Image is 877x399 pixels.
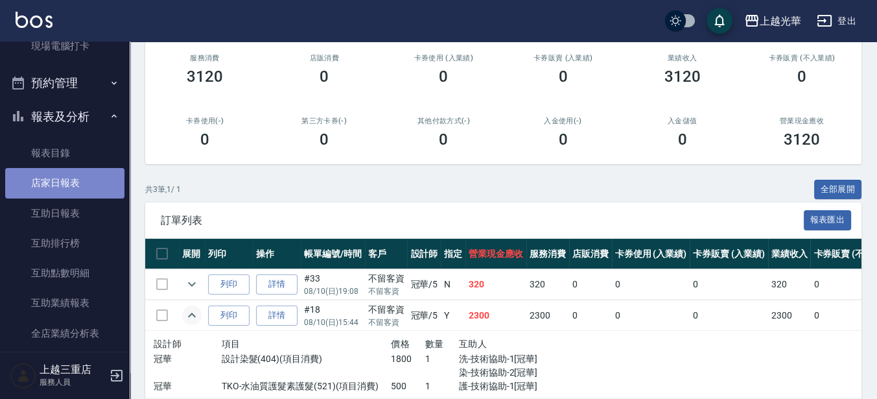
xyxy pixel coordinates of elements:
[320,130,329,149] h3: 0
[256,274,298,295] a: 詳情
[368,317,404,328] p: 不留客資
[368,285,404,297] p: 不留客資
[526,300,569,331] td: 2300
[526,239,569,269] th: 服務消費
[368,303,404,317] div: 不留客資
[758,54,846,62] h2: 卡券販賣 (不入業績)
[182,306,202,325] button: expand row
[459,366,561,380] p: 染-技術協助-2[冠華]
[205,239,253,269] th: 列印
[187,67,223,86] h3: 3120
[256,306,298,326] a: 詳情
[200,130,209,149] h3: 0
[179,239,205,269] th: 展開
[465,239,526,269] th: 營業現金應收
[5,168,124,198] a: 店家日報表
[301,239,365,269] th: 帳單編號/時間
[569,239,612,269] th: 店販消費
[304,317,362,328] p: 08/10 (日) 15:44
[439,130,448,149] h3: 0
[638,117,727,125] h2: 入金儲值
[5,138,124,168] a: 報表目錄
[399,54,487,62] h2: 卡券使用 (入業績)
[690,300,768,331] td: 0
[222,339,240,349] span: 項目
[280,117,368,125] h2: 第三方卡券(-)
[5,258,124,288] a: 互助點數明細
[365,239,408,269] th: 客戶
[145,184,181,195] p: 共 3 筆, 1 / 1
[391,380,425,393] p: 500
[161,117,249,125] h2: 卡券使用(-)
[559,130,568,149] h3: 0
[638,54,727,62] h2: 業績收入
[768,300,811,331] td: 2300
[465,300,526,331] td: 2300
[40,376,106,388] p: 服務人員
[804,210,852,230] button: 報表匯出
[559,67,568,86] h3: 0
[804,213,852,226] a: 報表匯出
[465,269,526,300] td: 320
[5,319,124,348] a: 全店業績分析表
[760,13,801,29] div: 上越光華
[425,380,459,393] p: 1
[182,274,202,294] button: expand row
[441,300,465,331] td: Y
[301,300,365,331] td: #18
[407,300,441,331] td: 冠華 /5
[519,54,607,62] h2: 卡券販賣 (入業績)
[5,288,124,318] a: 互助業績報表
[441,269,465,300] td: N
[320,67,329,86] h3: 0
[5,228,124,258] a: 互助排行榜
[459,352,561,366] p: 洗-技術協助-1[冠華]
[812,9,861,33] button: 登出
[690,269,768,300] td: 0
[253,239,301,269] th: 操作
[459,380,561,393] p: 護-技術協助-1[冠華]
[399,117,487,125] h2: 其他付款方式(-)
[459,339,487,349] span: 互助人
[301,269,365,300] td: #33
[739,8,806,34] button: 上越光華
[40,363,106,376] h5: 上越三重店
[612,300,690,331] td: 0
[5,66,124,100] button: 預約管理
[441,239,465,269] th: 指定
[208,274,250,295] button: 列印
[5,199,124,228] a: 互助日報表
[707,8,732,34] button: save
[814,180,862,200] button: 全部展開
[5,100,124,134] button: 報表及分析
[10,363,36,389] img: Person
[391,352,425,366] p: 1800
[569,300,612,331] td: 0
[439,67,448,86] h3: 0
[569,269,612,300] td: 0
[5,348,124,378] a: 設計師日報表
[222,380,392,393] p: TKO-水油質護髮素護髮(521)(項目消費)
[425,352,459,366] p: 1
[154,380,222,393] p: 冠華
[664,67,701,86] h3: 3120
[208,306,250,326] button: 列印
[768,269,811,300] td: 320
[16,12,53,28] img: Logo
[154,352,222,366] p: 冠華
[222,352,392,366] p: 設計染髮(404)(項目消費)
[161,214,804,227] span: 訂單列表
[407,239,441,269] th: 設計師
[526,269,569,300] td: 320
[758,117,846,125] h2: 營業現金應收
[161,54,249,62] h3: 服務消費
[407,269,441,300] td: 冠華 /5
[784,130,820,149] h3: 3120
[154,339,181,349] span: 設計師
[5,31,124,61] a: 現場電腦打卡
[612,239,690,269] th: 卡券使用 (入業績)
[612,269,690,300] td: 0
[391,339,410,349] span: 價格
[304,285,362,297] p: 08/10 (日) 19:08
[368,272,404,285] div: 不留客資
